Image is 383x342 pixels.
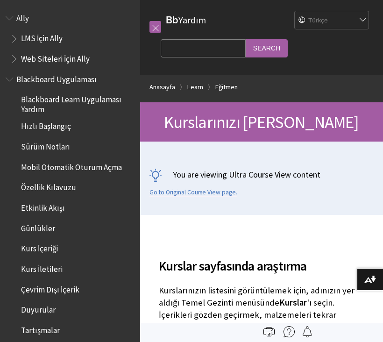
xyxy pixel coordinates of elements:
img: Print [263,326,275,337]
span: Duyurular [21,302,56,315]
span: Günlükler [21,221,55,233]
a: Anasayfa [149,81,175,93]
span: Sürüm Notları [21,139,70,151]
span: Etkinlik Akışı [21,200,65,213]
span: Blackboard Uygulaması [16,71,97,84]
span: Kurs İçeriği [21,241,58,254]
span: Hızlı Başlangıç [21,119,71,131]
span: Tartışmalar [21,322,60,335]
span: Çevrim Dışı İçerik [21,282,79,294]
span: LMS İçin Ally [21,31,63,43]
a: BbYardım [166,14,206,26]
span: Web Siteleri İçin Ally [21,51,90,64]
a: Eğitmen [215,81,238,93]
span: Mobil Otomatik Oturum Açma [21,159,122,172]
img: More help [284,326,295,337]
a: Go to Original Course View page. [149,188,237,197]
a: Learn [187,81,203,93]
nav: Book outline for Anthology Ally Help [6,10,135,67]
select: Site Language Selector [295,11,369,30]
h2: Kurslar sayfasında araştırma [159,245,364,276]
span: Kurslar [279,297,307,308]
span: Özellik Kılavuzu [21,180,76,192]
p: You are viewing Ultra Course View content [149,169,374,180]
img: Follow this page [302,326,313,337]
strong: Bb [166,14,178,26]
span: Kurslarınızı [PERSON_NAME] [164,111,359,133]
span: Blackboard Learn Uygulaması Yardım [21,92,134,114]
span: Ally [16,10,29,23]
span: Kurs İletileri [21,261,63,274]
input: Search [246,39,288,57]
